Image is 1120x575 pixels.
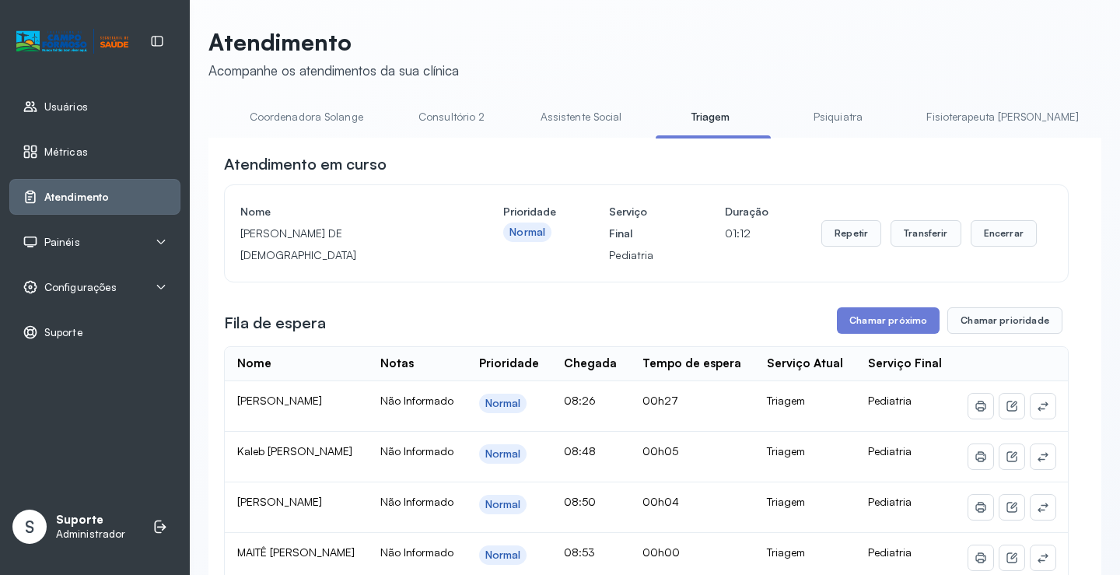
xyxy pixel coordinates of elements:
span: Pediatria [868,394,912,407]
div: Normal [485,498,521,511]
span: Suporte [44,326,83,339]
p: 01:12 [725,223,768,244]
span: Não Informado [380,444,453,458]
a: Psiquiatra [783,104,892,130]
div: Triagem [767,545,844,559]
div: Normal [485,447,521,461]
p: Pediatria [609,244,672,266]
div: Triagem [767,444,844,458]
span: [PERSON_NAME] [237,495,322,508]
button: Transferir [891,220,961,247]
div: Triagem [767,495,844,509]
span: Pediatria [868,444,912,458]
p: Administrador [56,528,125,541]
button: Encerrar [971,220,1037,247]
span: Não Informado [380,495,453,508]
a: Métricas [23,144,167,160]
span: MAITÊ [PERSON_NAME] [237,545,355,559]
h4: Nome [240,201,450,223]
span: 08:48 [564,444,596,458]
h3: Atendimento em curso [224,153,387,175]
button: Chamar próximo [837,307,940,334]
div: Tempo de espera [642,356,741,371]
span: 00h00 [642,545,680,559]
h4: Prioridade [503,201,556,223]
div: Nome [237,356,271,371]
h4: Duração [725,201,768,223]
span: Usuários [44,100,88,114]
span: 08:50 [564,495,596,508]
button: Chamar prioridade [947,307,1062,334]
span: Configurações [44,281,117,294]
a: Usuários [23,99,167,114]
div: Normal [485,397,521,410]
span: 00h27 [642,394,678,407]
span: Pediatria [868,545,912,559]
div: Triagem [767,394,844,408]
h3: Fila de espera [224,312,326,334]
div: Prioridade [479,356,539,371]
img: Logotipo do estabelecimento [16,29,128,54]
p: [PERSON_NAME] DE [DEMOGRAPHIC_DATA] [240,223,450,266]
span: 00h04 [642,495,679,508]
div: Normal [485,549,521,562]
span: 08:53 [564,545,595,559]
a: Triagem [656,104,765,130]
span: Atendimento [44,191,109,204]
span: 00h05 [642,444,678,458]
span: 08:26 [564,394,596,407]
a: Assistente Social [525,104,638,130]
div: Serviço Final [868,356,942,371]
a: Atendimento [23,189,167,205]
h4: Serviço Final [609,201,672,244]
p: Atendimento [208,28,459,56]
a: Coordenadora Solange [234,104,379,130]
a: Consultório 2 [397,104,506,130]
div: Serviço Atual [767,356,843,371]
span: Métricas [44,146,88,159]
div: Normal [509,226,545,239]
span: Kaleb [PERSON_NAME] [237,444,352,458]
div: Chegada [564,356,617,371]
div: Acompanhe os atendimentos da sua clínica [208,62,459,79]
span: Não Informado [380,545,453,559]
span: Não Informado [380,394,453,407]
a: Fisioterapeuta [PERSON_NAME] [911,104,1094,130]
p: Suporte [56,513,125,528]
button: Repetir [821,220,881,247]
span: [PERSON_NAME] [237,394,322,407]
span: Painéis [44,236,80,249]
span: Pediatria [868,495,912,508]
div: Notas [380,356,414,371]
